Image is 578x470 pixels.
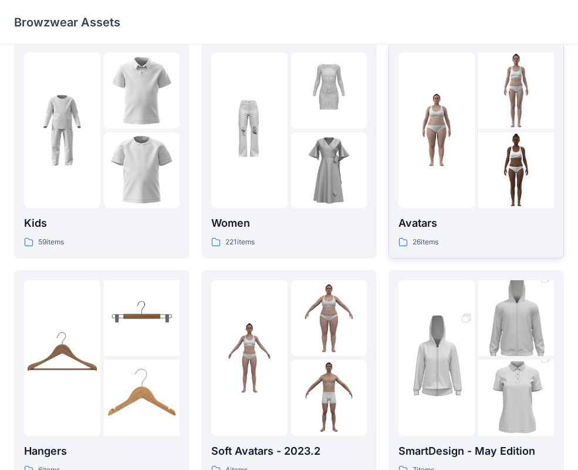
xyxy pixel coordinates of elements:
img: folder 2 [478,261,555,375]
img: folder 1 [398,92,475,169]
img: folder 2 [104,52,180,129]
img: folder 1 [211,320,288,396]
img: folder 1 [211,92,288,169]
img: folder 3 [291,132,367,209]
img: folder 1 [398,301,475,415]
p: 26 items [413,236,438,249]
img: folder 3 [478,132,555,209]
img: folder 3 [104,360,180,436]
p: Women [211,215,367,231]
img: folder 2 [291,280,367,357]
p: 221 items [225,236,255,249]
img: folder 3 [478,341,555,455]
img: folder 1 [24,320,100,396]
img: folder 2 [478,52,555,129]
p: Avatars [398,215,554,231]
p: Browzwear Assets [14,14,120,31]
p: SmartDesign - May Edition [398,443,554,459]
p: Hangers [24,443,180,459]
img: folder 2 [291,52,367,129]
img: folder 2 [104,280,180,357]
img: folder 3 [104,132,180,209]
img: folder 3 [291,360,367,436]
p: Kids [24,215,180,231]
p: 59 items [38,236,64,249]
a: folder 1folder 2folder 3Kids59items [14,42,190,258]
img: folder 1 [24,92,100,169]
a: folder 1folder 2folder 3Women221items [201,42,377,258]
p: Soft Avatars - 2023.2 [211,443,367,459]
a: folder 1folder 2folder 3Avatars26items [388,42,564,258]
